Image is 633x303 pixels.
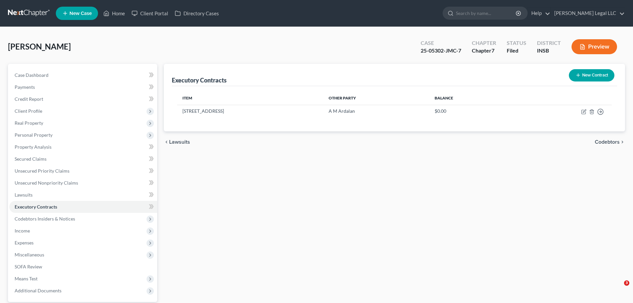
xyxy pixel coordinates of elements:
[15,72,49,78] span: Case Dashboard
[9,153,157,165] a: Secured Claims
[15,252,44,257] span: Miscellaneous
[172,76,227,84] div: Executory Contracts
[9,201,157,213] a: Executory Contracts
[472,47,496,55] div: Chapter
[610,280,626,296] iframe: Intercom live chat
[491,47,494,54] span: 7
[177,91,323,105] th: Item
[323,105,429,118] td: A M Ardalan
[9,261,157,273] a: SOFA Review
[421,47,461,55] div: 25-05302-JMC-7
[595,139,625,145] button: Codebtors chevron_right
[177,105,323,118] td: [STREET_ADDRESS]
[507,39,526,47] div: Status
[15,132,53,138] span: Personal Property
[169,139,190,145] span: Lawsuits
[507,47,526,55] div: Filed
[15,216,75,222] span: Codebtors Insiders & Notices
[15,240,34,245] span: Expenses
[323,91,429,105] th: Other Party
[164,139,190,145] button: chevron_left Lawsuits
[537,47,561,55] div: INSB
[429,91,511,105] th: Balance
[171,7,222,19] a: Directory Cases
[15,192,33,198] span: Lawsuits
[15,84,35,90] span: Payments
[15,120,43,126] span: Real Property
[164,139,169,145] i: chevron_left
[15,204,57,210] span: Executory Contracts
[456,7,517,19] input: Search by name...
[8,42,71,51] span: [PERSON_NAME]
[15,288,61,293] span: Additional Documents
[569,69,614,81] button: New Contract
[472,39,496,47] div: Chapter
[9,81,157,93] a: Payments
[620,139,625,145] i: chevron_right
[572,39,617,54] button: Preview
[15,276,38,281] span: Means Test
[551,7,625,19] a: [PERSON_NAME] Legal LLC
[9,189,157,201] a: Lawsuits
[624,280,629,286] span: 3
[537,39,561,47] div: District
[421,39,461,47] div: Case
[15,180,78,186] span: Unsecured Nonpriority Claims
[15,168,69,174] span: Unsecured Priority Claims
[528,7,550,19] a: Help
[15,144,52,150] span: Property Analysis
[69,11,92,16] span: New Case
[128,7,171,19] a: Client Portal
[595,139,620,145] span: Codebtors
[9,93,157,105] a: Credit Report
[15,228,30,233] span: Income
[15,108,42,114] span: Client Profile
[9,165,157,177] a: Unsecured Priority Claims
[9,141,157,153] a: Property Analysis
[100,7,128,19] a: Home
[9,69,157,81] a: Case Dashboard
[9,177,157,189] a: Unsecured Nonpriority Claims
[429,105,511,118] td: $0.00
[15,96,43,102] span: Credit Report
[15,156,47,162] span: Secured Claims
[15,264,42,269] span: SOFA Review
